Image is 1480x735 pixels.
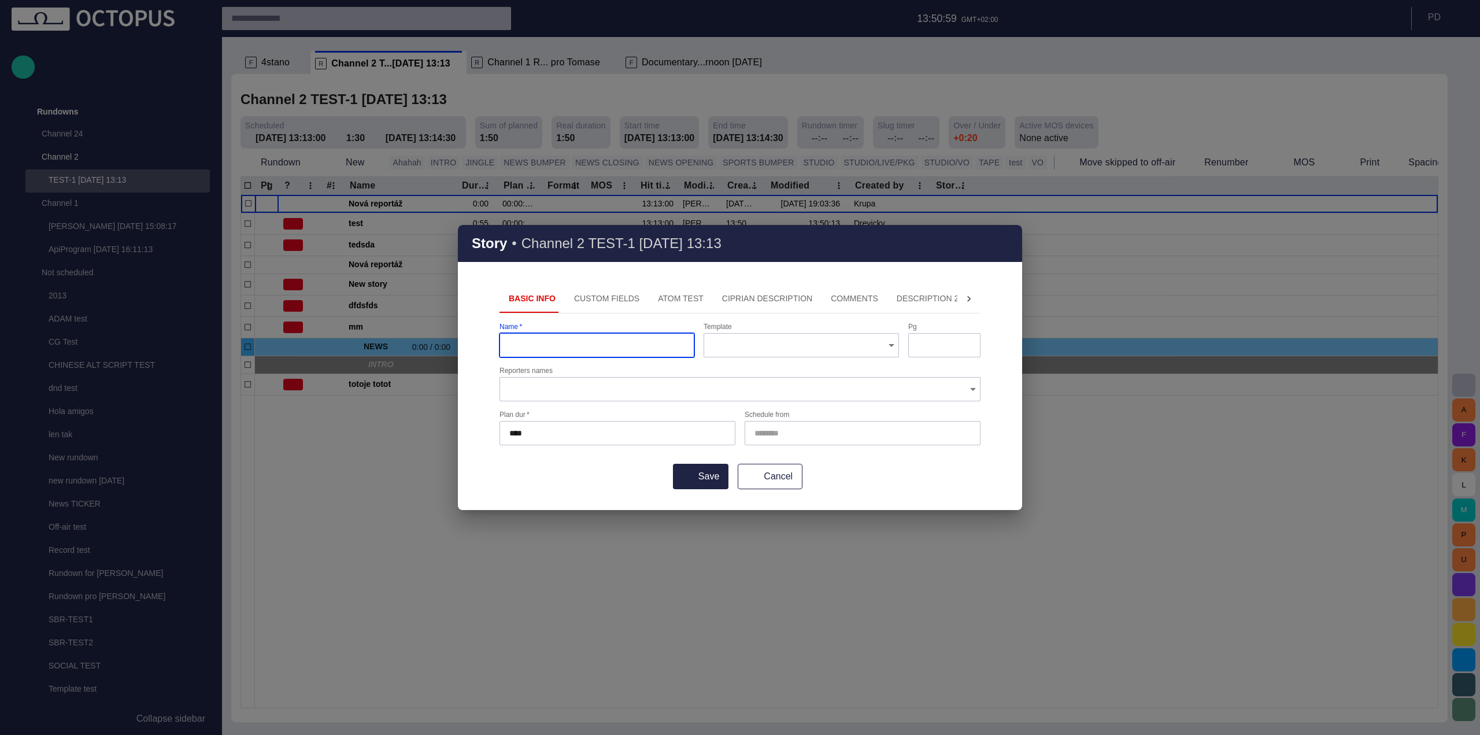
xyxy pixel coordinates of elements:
label: Schedule from [745,410,789,420]
h3: Channel 2 TEST-1 [DATE] 13:13 [521,235,721,252]
button: ATOM Test [649,285,713,313]
button: Open [965,381,981,397]
label: Template [704,322,732,331]
button: Ciprian description [713,285,822,313]
div: Story [458,225,1022,262]
button: Open [883,337,900,353]
h2: Story [472,235,507,252]
label: Pg [908,322,917,331]
h3: • [512,235,516,252]
button: Description 2 [887,285,968,313]
button: Save [673,464,728,489]
button: Basic Info [499,285,565,313]
button: Cancel [738,464,802,489]
label: Name [499,322,522,331]
label: Plan dur [499,410,530,420]
button: Comments [822,285,887,313]
button: Custom Fields [565,285,649,313]
label: Reporters names [499,365,553,375]
div: Story [458,225,1022,510]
